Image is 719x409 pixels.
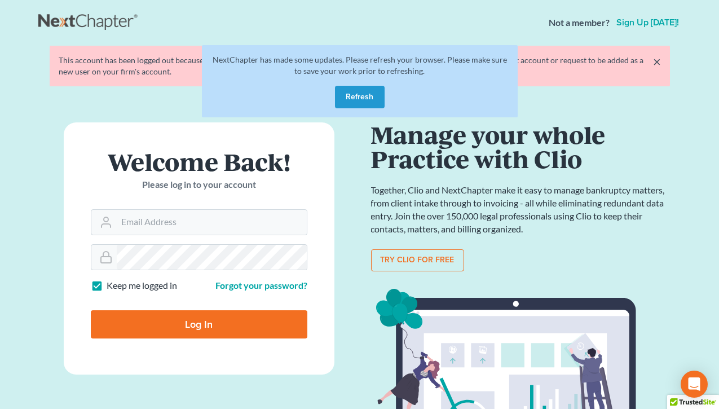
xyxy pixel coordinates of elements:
h1: Welcome Back! [91,149,307,174]
p: Together, Clio and NextChapter make it easy to manage bankruptcy matters, from client intake thro... [371,184,670,235]
input: Log In [91,310,307,338]
input: Email Address [117,210,307,235]
label: Keep me logged in [107,279,177,292]
a: × [653,55,661,68]
button: Refresh [335,86,385,108]
div: Open Intercom Messenger [681,371,708,398]
div: This account has been logged out because someone new has initiated a new session with the same lo... [59,55,661,77]
strong: Not a member? [549,16,610,29]
a: Forgot your password? [215,280,307,291]
h1: Manage your whole Practice with Clio [371,122,670,170]
a: Sign up [DATE]! [614,18,681,27]
a: Try clio for free [371,249,464,272]
p: Please log in to your account [91,178,307,191]
span: NextChapter has made some updates. Please refresh your browser. Please make sure to save your wor... [213,55,507,76]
